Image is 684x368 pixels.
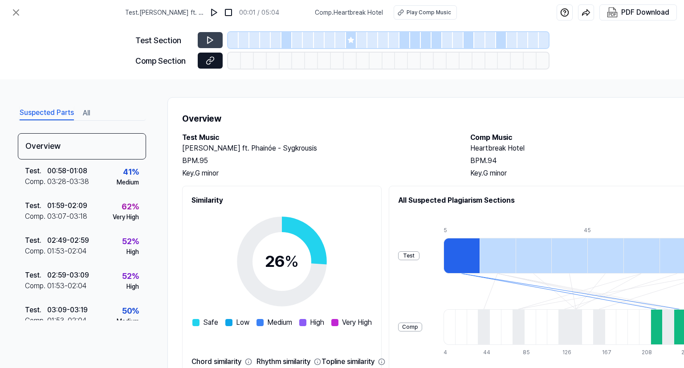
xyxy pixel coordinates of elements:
div: Test . [25,235,47,246]
div: Test [398,251,419,260]
button: All [83,106,90,120]
div: High [126,247,139,257]
div: 126 [562,348,574,356]
div: 52 % [122,270,139,282]
div: Test . [25,166,47,176]
div: Play Comp Music [407,8,451,16]
span: % [285,252,299,271]
div: Medium [117,317,139,326]
div: 50 % [122,305,139,317]
div: Comp . [25,176,47,187]
img: share [582,8,590,17]
div: 85 [523,348,534,356]
div: 02:59 - 03:09 [47,270,89,281]
div: 44 [483,348,495,356]
button: PDF Download [605,5,671,20]
div: Comp Section [135,55,192,67]
div: 45 [584,226,620,234]
div: 167 [602,348,614,356]
div: Overview [18,133,146,159]
div: Chord similarity [191,356,241,367]
span: Medium [267,317,292,328]
div: Test Section [135,34,192,46]
div: 03:09 - 03:19 [47,305,88,315]
img: PDF Download [607,7,618,18]
div: Medium [117,178,139,187]
div: 01:59 - 02:09 [47,200,87,211]
div: 02:49 - 02:59 [47,235,89,246]
div: 52 % [122,235,139,247]
div: 00:01 / 05:04 [239,8,279,17]
div: PDF Download [621,7,669,18]
div: Comp . [25,246,47,257]
div: 03:07 - 03:18 [47,211,87,222]
div: Test . [25,200,47,211]
h2: Similarity [191,195,372,206]
div: BPM. 95 [182,155,452,166]
div: Comp . [25,315,47,326]
span: Test . [PERSON_NAME] ft. Phainóe - Sygkrousis [125,8,204,17]
div: Test . [25,305,47,315]
div: Very High [113,213,139,222]
div: 01:53 - 02:04 [47,315,87,326]
h2: [PERSON_NAME] ft. Phainóe - Sygkrousis [182,143,452,154]
div: 5 [444,226,480,234]
div: 01:53 - 02:04 [47,246,87,257]
div: Key. G minor [182,168,452,179]
span: Safe [203,317,218,328]
div: 41 % [123,166,139,178]
button: Suspected Parts [20,106,74,120]
span: Low [236,317,249,328]
div: Rhythm similarity [256,356,310,367]
div: 00:58 - 01:08 [47,166,87,176]
div: 01:53 - 02:04 [47,281,87,291]
div: Topline similarity [322,356,375,367]
div: Comp . [25,211,47,222]
div: 26 [265,249,299,274]
div: High [126,282,139,291]
img: play [210,8,219,17]
div: 4 [444,348,455,356]
div: Test . [25,270,47,281]
div: 62 % [122,200,139,213]
div: 208 [642,348,653,356]
h2: Test Music [182,132,452,143]
span: High [310,317,324,328]
span: Very High [342,317,372,328]
div: Comp [398,323,422,331]
img: stop [224,8,233,17]
div: Comp . [25,281,47,291]
div: 03:28 - 03:38 [47,176,89,187]
img: help [560,8,569,17]
span: Comp . Heartbreak Hotel [315,8,383,17]
button: Play Comp Music [394,5,457,20]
